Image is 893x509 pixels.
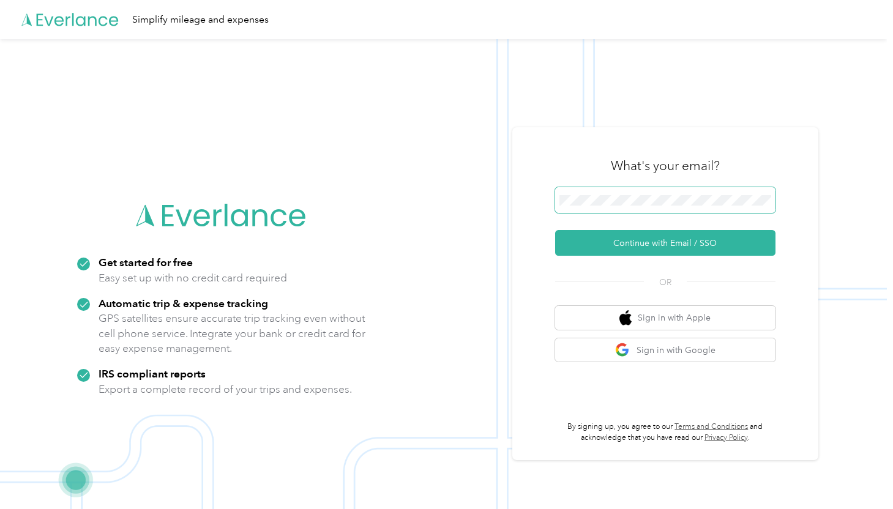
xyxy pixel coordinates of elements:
p: GPS satellites ensure accurate trip tracking even without cell phone service. Integrate your bank... [99,311,366,356]
p: Export a complete record of your trips and expenses. [99,382,352,397]
button: google logoSign in with Google [555,338,775,362]
p: By signing up, you agree to our and acknowledge that you have read our . [555,422,775,443]
a: Privacy Policy [704,433,748,442]
p: Easy set up with no credit card required [99,270,287,286]
img: google logo [615,343,630,358]
button: apple logoSign in with Apple [555,306,775,330]
strong: IRS compliant reports [99,367,206,380]
span: OR [644,276,687,289]
a: Terms and Conditions [674,422,748,431]
div: Simplify mileage and expenses [132,12,269,28]
strong: Automatic trip & expense tracking [99,297,268,310]
h3: What's your email? [611,157,720,174]
img: apple logo [619,310,632,325]
strong: Get started for free [99,256,193,269]
button: Continue with Email / SSO [555,230,775,256]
